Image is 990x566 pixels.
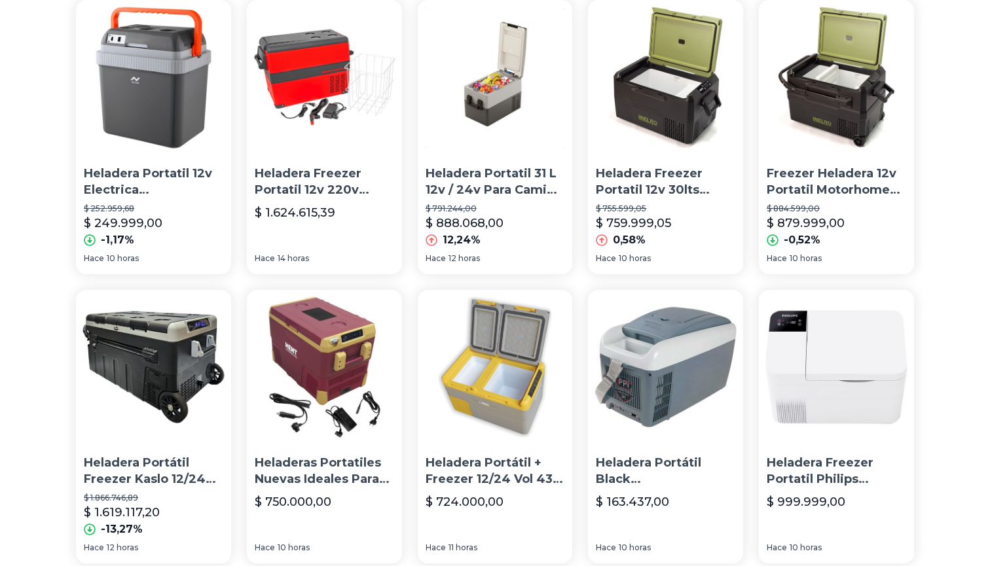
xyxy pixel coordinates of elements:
span: 12 horas [449,253,480,264]
a: Heladera Portátil Freezer Kaslo 12/24v 50w 95l Línea PesadaHeladera Portátil Freezer Kaslo 12/24v... [76,290,231,563]
p: $ 1.624.615,39 [255,203,335,222]
p: $ 999.999,00 [767,493,845,511]
span: Hace [84,542,104,553]
span: Hace [426,542,446,553]
a: Heladeras Portatiles Nuevas Ideales Para CampingHeladeras Portatiles Nuevas Ideales Para Camping$... [247,290,402,563]
span: Hace [596,542,616,553]
img: Heladera Portátil Freezer Kaslo 12/24v 50w 95l Línea Pesada [76,290,231,445]
img: Heladera Portátil + Freezer 12/24 Vol 43 Lts [418,290,573,445]
p: $ 879.999,00 [767,214,845,232]
p: $ 791.244,00 [426,203,565,214]
a: Heladera Portátil + Freezer 12/24 Vol 43 LtsHeladera Portátil + Freezer 12/24 Vol 43 Lts$ 724.000... [418,290,573,563]
p: $ 759.999,05 [596,214,671,232]
p: $ 755.599,05 [596,203,735,214]
img: Heladera Portátil Black Decker Bdc8l 8 L 12v 18oc +- 2oc [588,290,743,445]
p: Freezer Heladera 12v Portatil Motorhome Camping Inelro 43lts [767,166,906,198]
span: Hace [426,253,446,264]
p: Heladera Portátil Freezer Kaslo 12/24v 50w 95l Línea [GEOGRAPHIC_DATA] [84,455,223,487]
span: Hace [255,253,275,264]
span: 10 horas [619,542,651,553]
span: 10 horas [619,253,651,264]
span: Hace [596,253,616,264]
p: $ 888.068,00 [426,214,504,232]
p: 12,24% [443,232,481,248]
p: -1,17% [101,232,134,248]
p: $ 163.437,00 [596,493,669,511]
p: $ 884.599,00 [767,203,906,214]
p: Heladera Portatil 12v Electrica Conservadora Nictom Hcp02 Frio Calor 24lt Color Gris Oscuro [84,166,223,198]
p: -13,27% [101,522,143,537]
p: Heladera Freezer Portatil Philips Tb5301g - 12v/24v - 25l [767,455,906,487]
span: 10 horas [790,253,822,264]
p: $ 1.619.117,20 [84,503,160,522]
p: $ 750.000,00 [255,493,331,511]
span: Hace [767,542,787,553]
p: $ 1.866.746,89 [84,493,223,503]
span: Hace [84,253,104,264]
p: $ 252.959,68 [84,203,223,214]
img: Heladera Freezer Portatil Philips Tb5301g - 12v/24v - 25l [759,290,914,445]
p: Heladeras Portatiles Nuevas Ideales Para Camping [255,455,394,487]
p: -0,52% [784,232,820,248]
p: Heladera Portatil 31 L 12v / 24v Para Camión Camioneta Auto [426,166,565,198]
span: 10 horas [278,542,310,553]
p: Heladera Freezer Portatil 12v 220v Motorhome Nautica Lancha [255,166,394,198]
a: Heladera Portátil Black Decker Bdc8l 8 L 12v 18oc +- 2ocHeladera Portátil Black [PERSON_NAME] Bdc... [588,290,743,563]
a: Heladera Freezer Portatil Philips Tb5301g - 12v/24v - 25lHeladera Freezer Portatil Philips Tb5301... [759,290,914,563]
img: Heladeras Portatiles Nuevas Ideales Para Camping [247,290,402,445]
p: Heladera Portátil Black [PERSON_NAME] Bdc8l 8 L 12v 18oc +- 2oc [596,455,735,487]
p: $ 724.000,00 [426,493,504,511]
span: 11 horas [449,542,477,553]
p: 0,58% [613,232,646,248]
span: 14 horas [278,253,309,264]
p: Heladera Freezer Portatil 12v 30lts Inelro Motorhome Camion [596,166,735,198]
p: Heladera Portátil + Freezer 12/24 Vol 43 Lts [426,455,565,487]
span: 10 horas [790,542,822,553]
span: Hace [767,253,787,264]
span: 12 horas [107,542,138,553]
span: 10 horas [107,253,139,264]
p: $ 249.999,00 [84,214,162,232]
span: Hace [255,542,275,553]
